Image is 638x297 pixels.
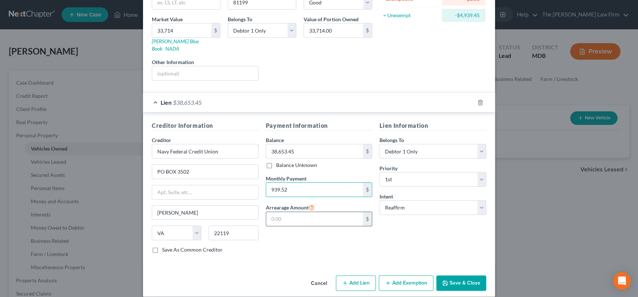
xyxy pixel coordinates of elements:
button: Add Lien [336,275,376,291]
h5: Creditor Information [152,121,258,130]
div: $ [211,23,220,37]
div: $ [363,212,372,226]
input: Enter zip... [209,226,258,240]
div: $ [363,144,372,158]
input: Enter address... [152,165,258,179]
label: Intent [379,193,393,200]
input: (optional) [152,66,258,80]
input: Enter city... [152,206,258,220]
button: Save & Close [436,275,486,291]
label: Monthly Payment [266,175,307,182]
a: [PERSON_NAME] Blue Book [152,38,199,52]
button: Add Exemption [379,275,433,291]
div: -$4,939.45 [448,12,480,19]
label: Market Value [152,15,183,23]
a: NADA [165,45,179,52]
span: Lien [161,99,172,106]
input: Search creditor by name... [152,144,258,159]
button: Cancel [305,276,333,291]
div: $ [363,183,372,197]
input: 0.00 [266,183,363,197]
span: $38,653.45 [173,99,202,106]
div: = Unexempt [383,12,439,19]
input: 0.00 [304,23,363,37]
input: 0.00 [266,212,363,226]
input: Apt, Suite, etc... [152,185,258,199]
div: Open Intercom Messenger [613,272,631,290]
span: Priority [379,165,397,171]
span: Belongs To [379,137,404,143]
div: $ [363,23,372,37]
label: Value of Portion Owned [304,15,359,23]
h5: Lien Information [379,121,486,130]
input: 0.00 [266,144,363,158]
label: Save As Common Creditor [162,246,223,253]
input: 0.00 [152,23,211,37]
label: Other Information [152,58,194,66]
span: Creditor [152,137,171,143]
span: Belongs To [228,16,252,22]
label: Balance Unknown [276,162,317,169]
label: Balance [266,136,284,144]
h5: Payment Information [266,121,373,130]
label: Arrearage Amount [266,203,315,212]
